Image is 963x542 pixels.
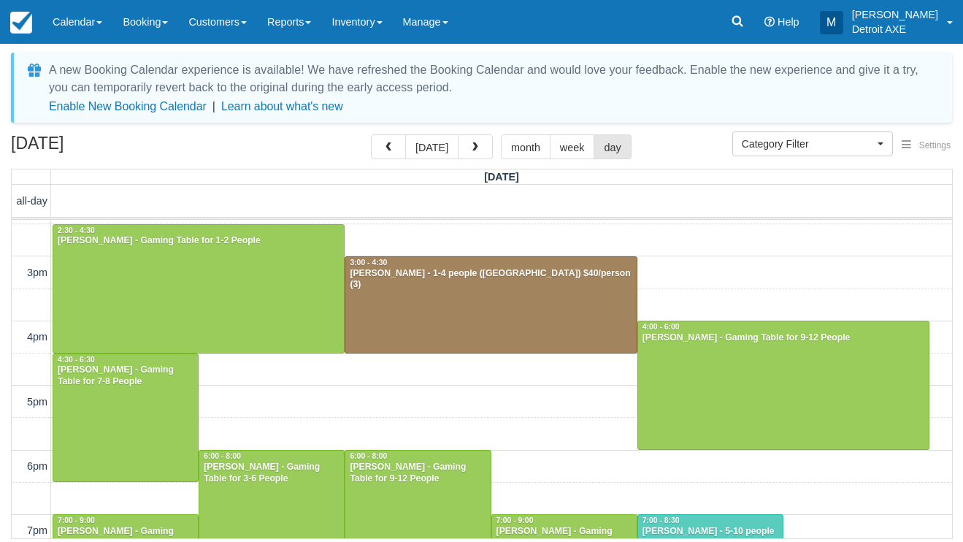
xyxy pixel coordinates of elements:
button: Category Filter [732,131,893,156]
span: 7:00 - 8:30 [642,516,680,524]
i: Help [764,17,775,27]
button: Enable New Booking Calendar [49,99,207,114]
a: 2:30 - 4:30[PERSON_NAME] - Gaming Table for 1-2 People [53,224,345,354]
a: 4:30 - 6:30[PERSON_NAME] - Gaming Table for 7-8 People [53,354,199,483]
span: Help [778,16,799,28]
button: month [501,134,550,159]
button: week [550,134,595,159]
span: 5pm [27,396,47,408]
span: 6:00 - 8:00 [350,452,387,460]
span: 7:00 - 9:00 [58,516,95,524]
span: 6pm [27,460,47,472]
span: 2:30 - 4:30 [58,226,95,234]
span: [DATE] [484,171,519,183]
span: 4:00 - 6:00 [642,323,680,331]
div: [PERSON_NAME] - 1-4 people ([GEOGRAPHIC_DATA]) $40/person (3) [349,268,632,291]
h2: [DATE] [11,134,196,161]
span: 6:00 - 8:00 [204,452,241,460]
img: checkfront-main-nav-mini-logo.png [10,12,32,34]
div: M [820,11,843,34]
span: Settings [919,140,951,150]
span: 7:00 - 9:00 [496,516,534,524]
div: [PERSON_NAME] - Gaming Table for 7-8 People [57,364,194,388]
div: [PERSON_NAME] - Gaming Table for 9-12 People [349,462,486,485]
span: 3:00 - 4:30 [350,259,387,267]
div: [PERSON_NAME] - Gaming Table for 3-6 People [203,462,340,485]
button: [DATE] [405,134,459,159]
div: [PERSON_NAME] - Gaming Table for 9-12 People [642,332,925,344]
span: 4pm [27,331,47,343]
span: | [212,100,215,112]
span: 3pm [27,267,47,278]
span: 4:30 - 6:30 [58,356,95,364]
span: Category Filter [742,137,874,151]
div: A new Booking Calendar experience is available! We have refreshed the Booking Calendar and would ... [49,61,935,96]
p: [PERSON_NAME] [852,7,938,22]
span: all-day [17,195,47,207]
div: [PERSON_NAME] - Gaming Table for 1-2 People [57,235,340,247]
p: Detroit AXE [852,22,938,37]
a: 3:00 - 4:30[PERSON_NAME] - 1-4 people ([GEOGRAPHIC_DATA]) $40/person (3) [345,256,637,354]
a: Learn about what's new [221,100,343,112]
button: day [594,134,631,159]
a: 4:00 - 6:00[PERSON_NAME] - Gaming Table for 9-12 People [637,321,929,450]
button: Settings [893,135,959,156]
span: 7pm [27,524,47,536]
